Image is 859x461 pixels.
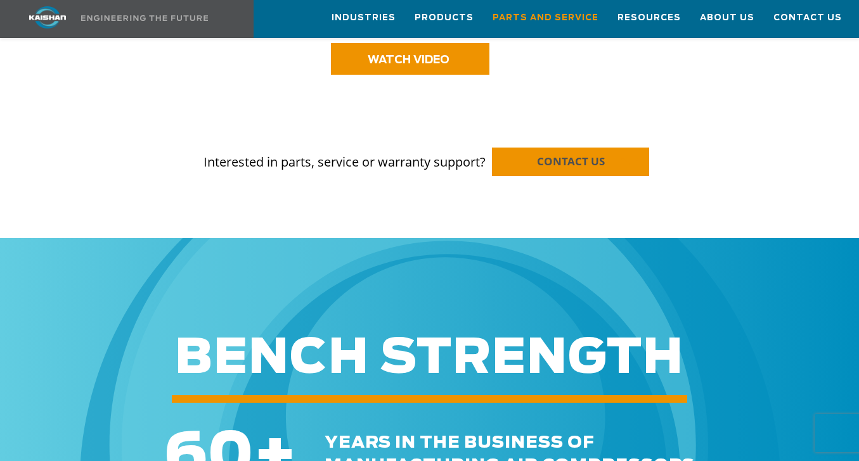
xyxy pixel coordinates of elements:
[415,1,474,35] a: Products
[700,11,754,25] span: About Us
[493,1,598,35] a: Parts and Service
[617,1,681,35] a: Resources
[42,129,817,172] p: Interested in parts, service or warranty support?
[81,15,208,21] img: Engineering the future
[368,54,449,65] span: WATCH VIDEO
[332,11,396,25] span: Industries
[415,11,474,25] span: Products
[331,43,489,75] a: WATCH VIDEO
[492,148,649,176] a: CONTACT US
[332,1,396,35] a: Industries
[537,154,605,168] span: CONTACT US
[773,11,842,25] span: Contact Us
[700,1,754,35] a: About Us
[617,11,681,25] span: Resources
[773,1,842,35] a: Contact Us
[493,11,598,25] span: Parts and Service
